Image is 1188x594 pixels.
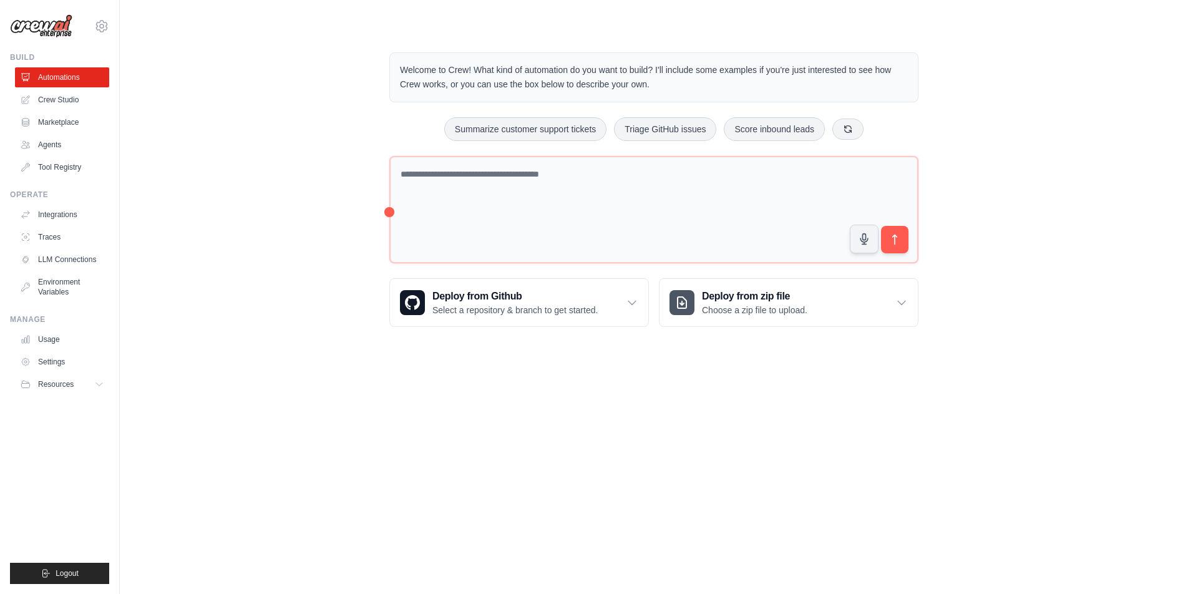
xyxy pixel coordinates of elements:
[10,14,72,38] img: Logo
[10,563,109,584] button: Logout
[432,304,598,316] p: Select a repository & branch to get started.
[702,304,807,316] p: Choose a zip file to upload.
[15,157,109,177] a: Tool Registry
[432,289,598,304] h3: Deploy from Github
[400,63,908,92] p: Welcome to Crew! What kind of automation do you want to build? I'll include some examples if you'...
[444,117,606,141] button: Summarize customer support tickets
[702,289,807,304] h3: Deploy from zip file
[15,112,109,132] a: Marketplace
[10,190,109,200] div: Operate
[15,374,109,394] button: Resources
[56,568,79,578] span: Logout
[15,205,109,225] a: Integrations
[724,117,825,141] button: Score inbound leads
[15,352,109,372] a: Settings
[15,227,109,247] a: Traces
[614,117,716,141] button: Triage GitHub issues
[15,329,109,349] a: Usage
[15,272,109,302] a: Environment Variables
[38,379,74,389] span: Resources
[15,67,109,87] a: Automations
[10,314,109,324] div: Manage
[15,250,109,270] a: LLM Connections
[15,90,109,110] a: Crew Studio
[10,52,109,62] div: Build
[15,135,109,155] a: Agents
